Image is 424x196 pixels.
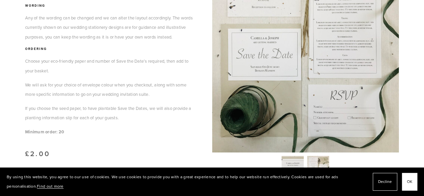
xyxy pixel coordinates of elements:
h3: Ordering [25,46,195,52]
h3: Wording [25,3,195,9]
p: By using this website, you agree to our use of cookies. We use cookies to provide you with a grea... [7,172,366,191]
span: Decline [378,177,392,187]
a: Find out more [37,183,63,189]
img: Eco friendly plantable wedding invitation suite - simple text design [307,156,329,185]
button: Decline [373,173,397,191]
p: If you choose the seed paper, to have plantable Save the Dates, we will also provide a planting i... [25,104,195,123]
p: Choose your eco-friendly paper and number of Save the Date’s required, then add to your basket. [25,56,195,75]
img: Eco friendly recycled paper wedding save the date - simple grey text design [273,156,312,185]
strong: Minimum order: 20 [25,129,64,135]
p: We will ask for your choice of envelope colour when you checkout, along with some more specific i... [25,80,195,99]
span: OK [407,177,412,187]
div: £2.00 [25,150,195,157]
p: Any of the wording can be changed and we can alter the layout accordingly. The words currently sh... [25,13,195,42]
button: OK [402,173,417,191]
